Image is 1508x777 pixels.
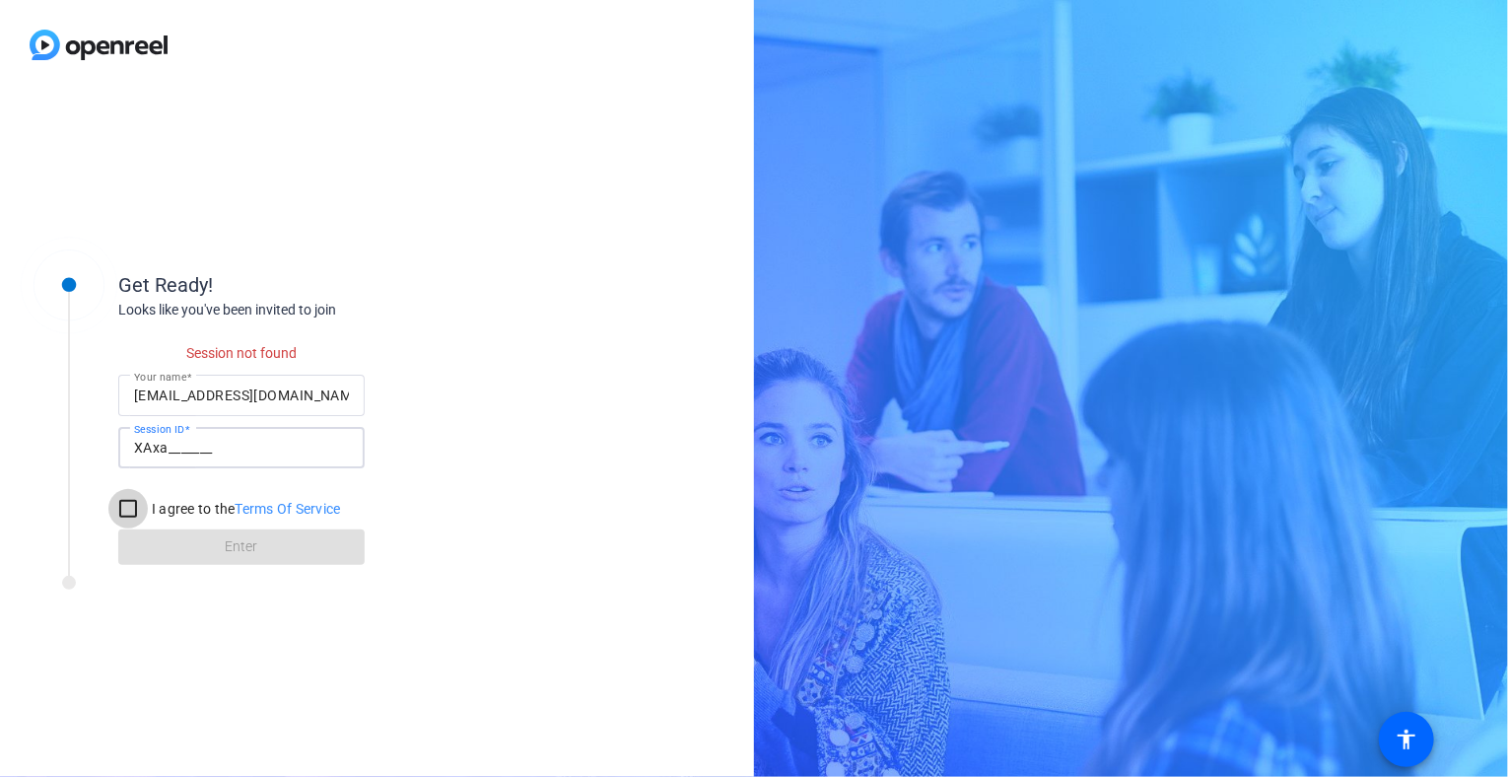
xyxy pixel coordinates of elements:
[118,343,365,364] p: Session not found
[118,300,513,320] div: Looks like you've been invited to join
[148,499,341,519] label: I agree to the
[118,270,513,300] div: Get Ready!
[134,371,186,383] mat-label: Your name
[1395,728,1418,751] mat-icon: accessibility
[134,423,184,435] mat-label: Session ID
[236,501,341,517] a: Terms Of Service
